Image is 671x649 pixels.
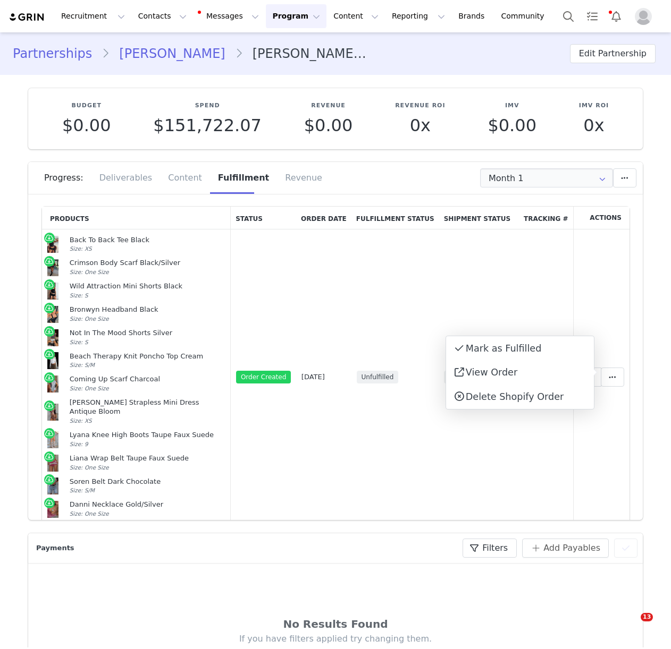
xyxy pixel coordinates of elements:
div: Payments [33,543,80,553]
button: Program [266,4,326,28]
span: Filters [482,542,508,554]
img: white-fox-heat-bloom-halter-stud-top-charcoal-not-in-the-mood-shorts-silver3.9.25.14_c80ab35a-d60... [47,329,58,346]
div: Crimson Body Scarf Black/Silver [70,259,226,268]
span: Size: XS [70,245,92,252]
div: Beach Therapy Knit Poncho Top Cream [70,352,226,361]
span: Size: One Size [70,269,109,275]
p: IMV ROI [579,101,609,110]
span: Size: One Size [70,385,109,391]
span: Unfulfilled [357,371,399,383]
button: Profile [628,8,662,25]
img: placeholder-profile.jpg [635,8,652,25]
div: Soren Belt Dark Chocolate [70,477,226,486]
span: View Order [466,367,517,378]
p: Budget [62,101,111,110]
div: No Results Found [60,616,611,632]
button: Notifications [605,4,628,28]
img: white-fox-lost-souls-halter-top-washed-maroon-red-lost-souls-booty-shorts-washed-maroon-red-white... [47,501,58,518]
div: Lyana Knee High Boots Taupe Faux Suede [70,431,226,440]
img: AA851A19-1091-48DC-ACA5-375D2636A07A.jpg [47,375,58,392]
span: Delete Shopify Order [466,391,564,402]
img: white-fox-wild-attraction-mini-shorts-black-17.09.25-6.jpg [47,283,58,300]
a: Tasks [581,4,604,28]
span: Order Created [236,371,291,383]
span: $151,722.07 [153,115,262,135]
span: Mark as Fulfilled [466,343,542,354]
img: Image659.jpg [47,477,58,494]
th: Order Date [296,207,351,229]
button: Filters [463,539,517,558]
div: Danni Necklace Gold/Silver [70,500,226,509]
span: Size: S [70,339,88,345]
img: white-fox-aurelia-strapless-mini-dress-antique-bloom-multi3.9.25.02..jpg [47,404,58,421]
div: Bronwyn Headband Black [70,305,226,314]
a: View Order [446,361,594,385]
span: Size: One Size [70,315,109,322]
a: Brands [452,4,494,28]
span: Size: XS [70,417,92,424]
a: [PERSON_NAME] [110,44,234,63]
p: Revenue ROI [395,101,445,110]
div: Deliverables [91,162,161,194]
button: Messages [194,4,265,28]
th: Shipment Status [439,207,519,229]
span: Size: S/M [70,487,95,493]
span: $0.00 [488,115,536,135]
p: 0x [579,116,609,135]
img: white-fox-unspoken-bond-mini-skort-camo-green-chrome-aura-ribbed-tank-black-bronwyn-headband-blac... [47,306,58,323]
th: Tracking # [519,207,573,229]
td: N/A [519,229,573,525]
button: Contacts [132,4,193,28]
input: Select [480,168,613,187]
th: Fulfillment Status [351,207,439,229]
span: $0.00 [304,115,353,135]
button: Reporting [385,4,451,28]
th: Status [231,207,296,229]
div: Progress: [44,162,91,194]
span: Size: One Size [70,510,109,517]
p: IMV [488,101,536,110]
div: Content [160,162,210,194]
button: Search [557,4,580,28]
a: Community [495,4,556,28]
div: Wild Attraction Mini Shorts Black [70,282,226,291]
div: Back To Back Tee Black [70,236,226,245]
div: [PERSON_NAME] Strapless Mini Dress Antique Bloom [70,398,226,416]
span: Awaiting Shipment [444,371,514,383]
img: white-fox-back-to-back-tee-black-crimson-body-scarf-black-silver-black3.9.25.03..jpg [47,259,58,276]
div: Revenue [277,162,322,194]
span: $0.00 [62,115,111,135]
th: Actions [573,207,630,229]
span: Size: 9 [70,441,88,447]
iframe: Intercom live chat [619,613,644,638]
a: Partnerships [13,44,102,63]
div: Coming Up Scarf Charcoal [70,375,226,384]
span: 13 [641,613,653,621]
span: Size: S/M [70,362,95,368]
div: If you have filters applied try changing them. [60,633,611,645]
td: [DATE] [296,229,351,525]
button: Recruitment [55,4,131,28]
img: white-fox-lyana-knee-high-boots-taupe-faux-suede-nude3.9.25.13-2.jpg [47,431,58,448]
div: Fulfillment [210,162,277,194]
th: Products [42,207,231,229]
p: Revenue [304,101,353,110]
button: Edit Partnership [570,44,656,63]
p: 0x [395,116,445,135]
img: white-fox-back-to-back-tee-black-wild-attraction-mini-shorts-black3.9.25.08..jpg [47,236,58,253]
img: grin logo [9,12,46,22]
img: white-fox-distant-memories-pants-khaki-green-beach-therapy-knit-poncho-top-cream-white3.9.25.14.jpg [47,352,58,369]
img: white-fox-au-festival_37.jpg [47,455,58,472]
div: Liana Wrap Belt Taupe Faux Suede [70,454,226,463]
div: Not In The Mood Shorts Silver [70,329,226,338]
span: Size: One Size [70,464,109,471]
p: Spend [153,101,262,110]
button: Add Payables [522,539,609,558]
span: Size: S [70,292,88,298]
button: Content [327,4,385,28]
